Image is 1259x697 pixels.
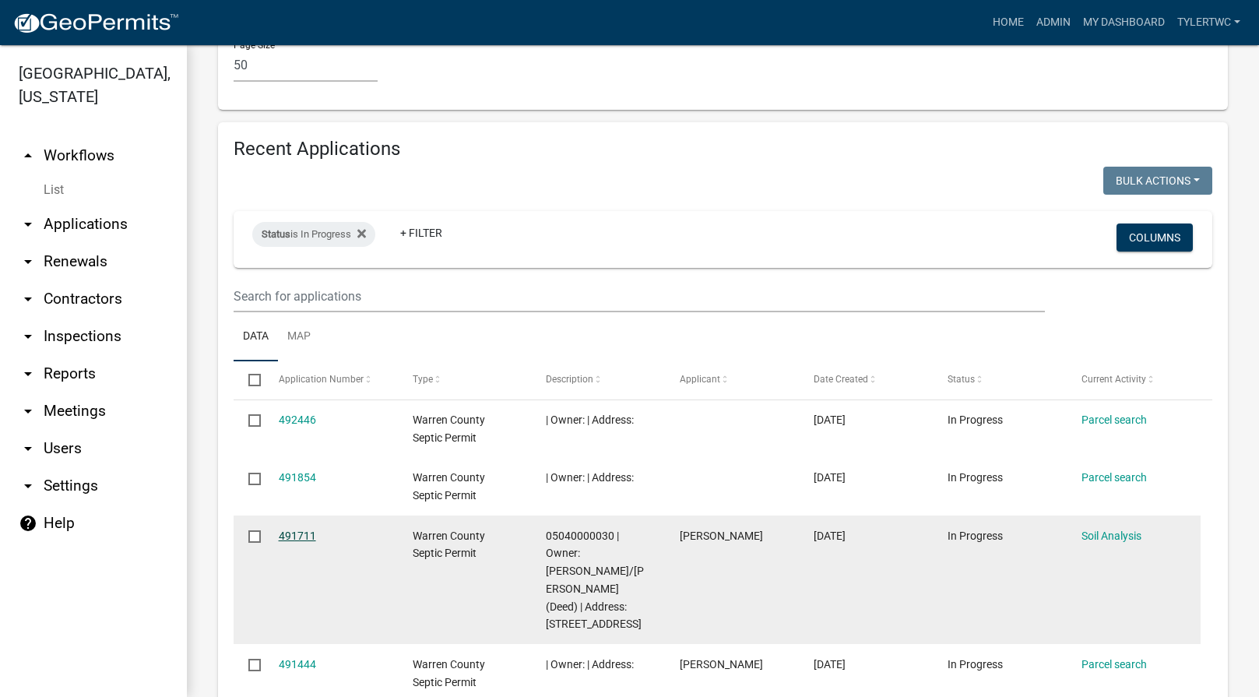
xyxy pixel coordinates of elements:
datatable-header-cell: Type [397,361,531,399]
span: 10/14/2025 [814,414,846,426]
span: 10/13/2025 [814,530,846,542]
span: Warren County Septic Permit [413,414,485,444]
span: 10/13/2025 [814,471,846,484]
datatable-header-cell: Current Activity [1067,361,1201,399]
i: arrow_drop_down [19,327,37,346]
span: | Owner: | Address: [546,414,634,426]
datatable-header-cell: Select [234,361,263,399]
i: arrow_drop_down [19,252,37,271]
span: 10/12/2025 [814,658,846,671]
a: 491444 [279,658,316,671]
a: Data [234,312,278,362]
button: Columns [1117,224,1193,252]
a: + Filter [388,219,455,247]
i: help [19,514,37,533]
span: Date Created [814,374,868,385]
datatable-header-cell: Description [531,361,665,399]
span: Type [413,374,433,385]
span: In Progress [948,530,1003,542]
span: In Progress [948,658,1003,671]
span: Current Activity [1081,374,1146,385]
span: Daniel Lee [680,658,763,671]
i: arrow_drop_down [19,290,37,308]
datatable-header-cell: Date Created [799,361,933,399]
span: Application Number [279,374,364,385]
datatable-header-cell: Application Number [263,361,397,399]
a: 491711 [279,530,316,542]
datatable-header-cell: Applicant [665,361,799,399]
i: arrow_drop_down [19,439,37,458]
i: arrow_drop_down [19,215,37,234]
span: Warren County Septic Permit [413,471,485,502]
a: Soil Analysis [1081,530,1141,542]
span: 05040000030 | Owner: NEWTON, GREGGORY P/TAMMY K (Deed) | Address: 5058 105TH AVE [546,530,644,631]
span: Status [948,374,975,385]
a: Parcel search [1081,471,1147,484]
datatable-header-cell: Status [933,361,1067,399]
span: | Owner: | Address: [546,658,634,671]
i: arrow_drop_down [19,477,37,495]
a: Parcel search [1081,414,1147,426]
i: arrow_drop_up [19,146,37,165]
span: Warren County Septic Permit [413,658,485,688]
a: 492446 [279,414,316,426]
a: 491854 [279,471,316,484]
h4: Recent Applications [234,138,1212,160]
span: Applicant [680,374,720,385]
input: Search for applications [234,280,1045,312]
a: Map [278,312,320,362]
i: arrow_drop_down [19,402,37,421]
a: My Dashboard [1077,8,1171,37]
span: Status [262,228,290,240]
div: is In Progress [252,222,375,247]
span: | Owner: | Address: [546,471,634,484]
span: In Progress [948,414,1003,426]
span: Todd [680,530,763,542]
a: Home [986,8,1030,37]
span: Description [546,374,593,385]
a: Admin [1030,8,1077,37]
span: Warren County Septic Permit [413,530,485,560]
span: In Progress [948,471,1003,484]
i: arrow_drop_down [19,364,37,383]
a: TylerTWC [1171,8,1247,37]
button: Bulk Actions [1103,167,1212,195]
a: Parcel search [1081,658,1147,671]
